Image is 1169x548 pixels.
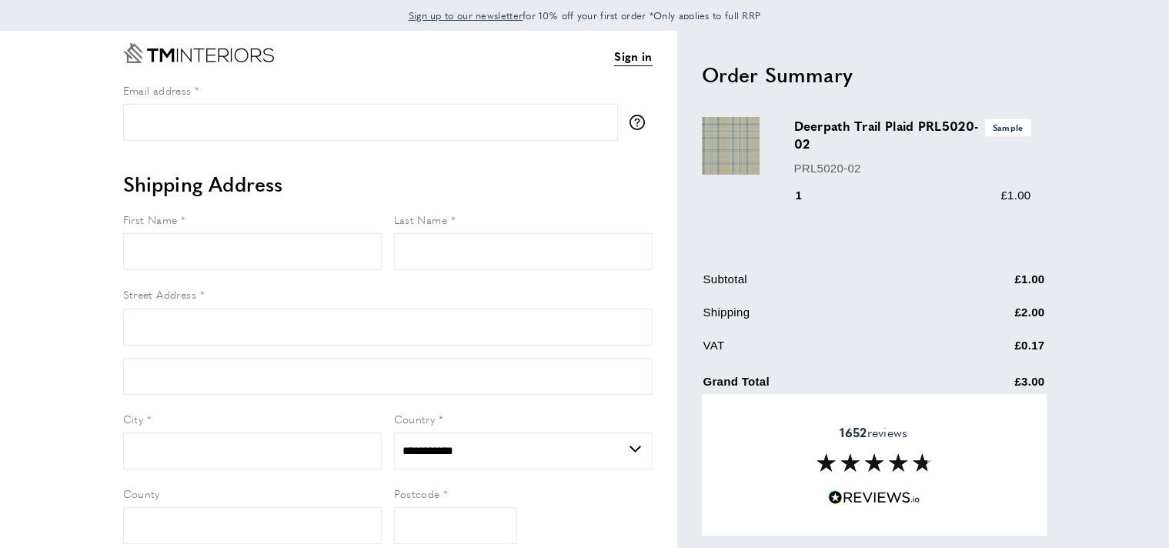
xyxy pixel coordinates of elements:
td: VAT [703,336,937,366]
img: Deerpath Trail Plaid PRL5020-02 [702,117,760,175]
span: for 10% off your first order *Only applies to full RRP [409,8,761,22]
span: Sample [985,119,1031,135]
td: £2.00 [939,303,1045,333]
a: Sign in [614,47,652,66]
span: County [123,486,160,501]
a: Go to Home page [123,43,274,63]
span: reviews [840,425,907,440]
td: £0.17 [939,336,1045,366]
span: Last Name [394,212,448,227]
span: Sign up to our newsletter [409,8,523,22]
span: Street Address [123,286,197,302]
span: First Name [123,212,178,227]
td: £1.00 [939,270,1045,300]
td: Subtotal [703,270,937,300]
img: Reviews.io 5 stars [828,490,920,505]
strong: 1652 [840,423,867,441]
h2: Order Summary [702,61,1047,89]
td: Shipping [703,303,937,333]
span: City [123,411,144,426]
td: £3.00 [939,369,1045,403]
p: PRL5020-02 [794,159,1031,178]
img: Reviews section [817,453,932,472]
h2: Shipping Address [123,170,653,198]
button: More information [630,115,653,130]
span: £1.00 [1000,189,1030,202]
span: Email address [123,82,192,98]
span: Postcode [394,486,440,501]
td: Grand Total [703,369,937,403]
div: 1 [794,186,824,205]
span: Country [394,411,436,426]
h3: Deerpath Trail Plaid PRL5020-02 [794,117,1031,152]
a: Sign up to our newsletter [409,8,523,23]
